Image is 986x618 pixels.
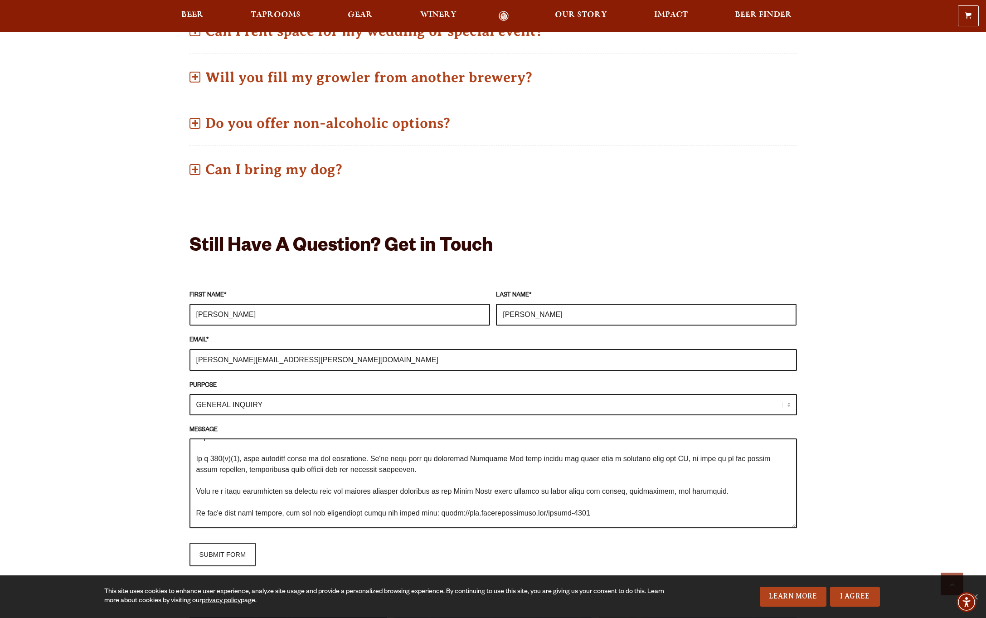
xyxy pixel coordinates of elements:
a: privacy policy [202,598,241,605]
div: This site uses cookies to enhance user experience, analyze site usage and provide a personalized ... [104,588,669,606]
label: LAST NAME [496,291,797,301]
label: PURPOSE [189,381,797,391]
a: Scroll to top [941,573,963,595]
span: Our Story [555,11,607,19]
a: Taprooms [245,11,306,21]
h2: Still Have A Question? Get in Touch [189,237,797,258]
p: Can I bring my dog? [189,153,797,185]
span: Winery [420,11,457,19]
span: Impact [654,11,688,19]
span: Beer Finder [735,11,792,19]
a: Learn More [760,587,826,607]
span: Gear [348,11,373,19]
a: Impact [648,11,694,21]
abbr: required [529,292,531,299]
a: Beer [175,11,209,21]
a: I Agree [830,587,880,607]
a: Beer Finder [729,11,798,21]
p: Will you fill my growler from another brewery? [189,61,797,93]
label: FIRST NAME [189,291,490,301]
a: Winery [414,11,462,21]
span: Beer [181,11,204,19]
a: Odell Home [487,11,521,21]
abbr: required [206,337,209,344]
input: SUBMIT FORM [189,543,256,566]
span: Taprooms [251,11,301,19]
div: Accessibility Menu [957,592,976,612]
a: Gear [342,11,379,21]
p: Do you offer non-alcoholic options? [189,107,797,139]
label: MESSAGE [189,425,797,435]
a: Our Story [549,11,613,21]
abbr: required [224,292,226,299]
label: EMAIL [189,336,797,345]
